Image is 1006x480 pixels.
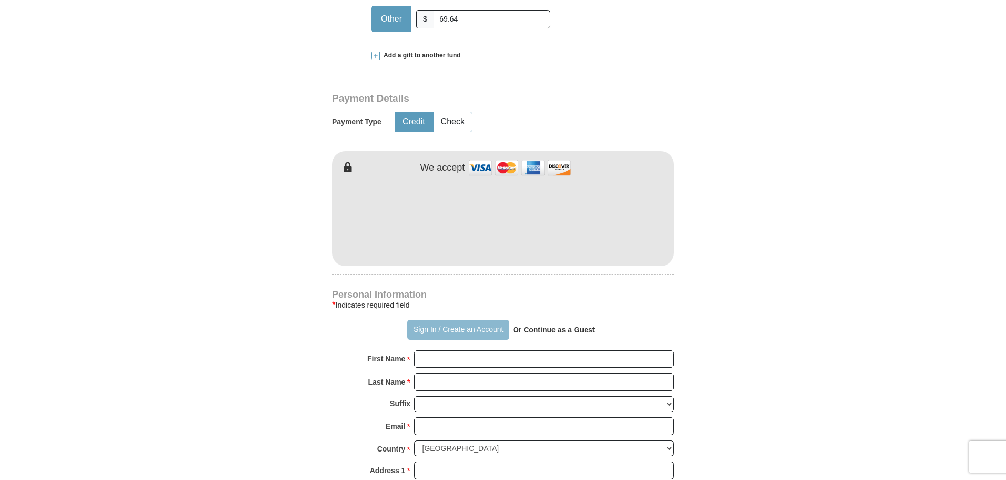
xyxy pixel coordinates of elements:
h5: Payment Type [332,117,381,126]
img: credit cards accepted [467,156,572,179]
button: Check [434,112,472,132]
strong: Last Name [368,375,406,389]
div: Indicates required field [332,299,674,311]
input: Other Amount [434,10,550,28]
span: Other [376,11,407,27]
h4: We accept [420,162,465,174]
strong: Address 1 [370,463,406,478]
h4: Personal Information [332,290,674,299]
h3: Payment Details [332,93,600,105]
strong: Email [386,419,405,434]
button: Sign In / Create an Account [407,320,509,340]
span: Add a gift to another fund [380,51,461,60]
strong: First Name [367,351,405,366]
strong: Suffix [390,396,410,411]
strong: Country [377,442,406,456]
strong: Or Continue as a Guest [513,326,595,334]
button: Credit [395,112,432,132]
span: $ [416,10,434,28]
